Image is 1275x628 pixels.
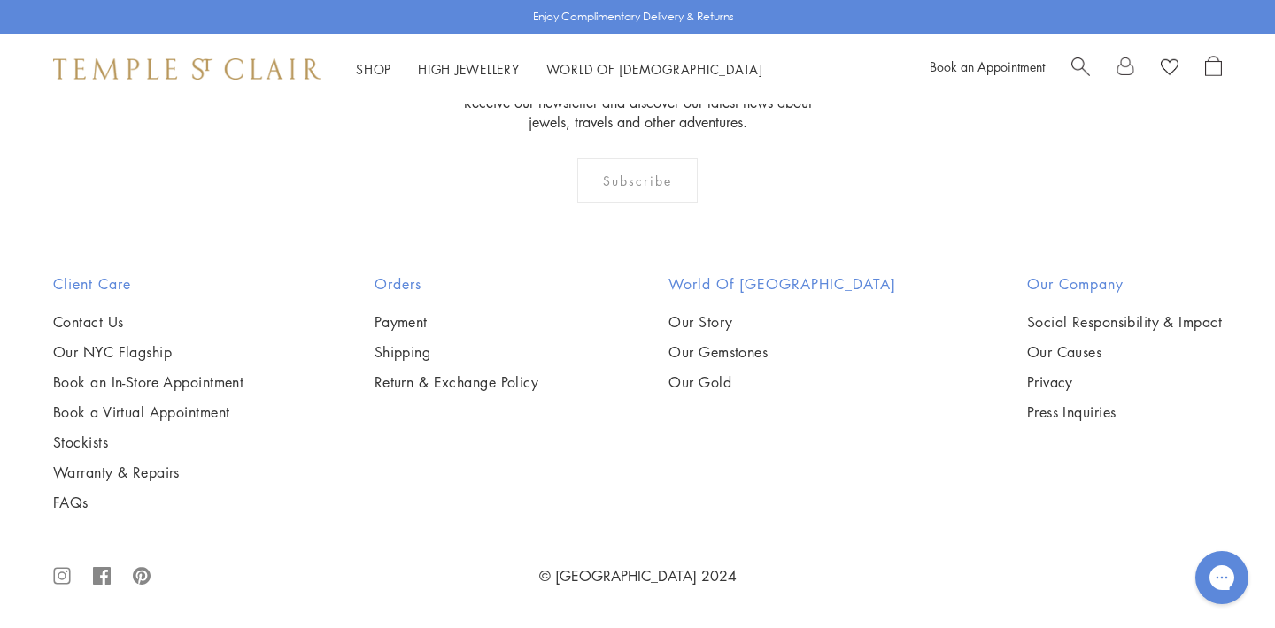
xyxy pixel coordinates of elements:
a: Search [1071,56,1090,82]
div: Subscribe [577,158,699,203]
a: Stockists [53,433,243,452]
h2: Orders [375,273,539,295]
nav: Main navigation [356,58,763,80]
a: Contact Us [53,312,243,332]
a: Our NYC Flagship [53,342,243,362]
a: Warranty & Repairs [53,463,243,482]
a: Book an In-Store Appointment [53,372,243,392]
a: Return & Exchange Policy [375,372,539,392]
a: View Wishlist [1161,56,1178,82]
a: ShopShop [356,60,391,78]
a: World of [DEMOGRAPHIC_DATA]World of [DEMOGRAPHIC_DATA] [546,60,763,78]
img: Temple St. Clair [53,58,321,80]
a: FAQs [53,493,243,512]
a: Our Causes [1027,342,1222,362]
a: Our Story [668,312,896,332]
iframe: Gorgias live chat messenger [1186,545,1257,610]
p: Enjoy Complimentary Delivery & Returns [533,8,734,26]
h2: Our Company [1027,273,1222,295]
a: Open Shopping Bag [1205,56,1222,82]
a: Social Responsibility & Impact [1027,312,1222,332]
h2: World of [GEOGRAPHIC_DATA] [668,273,896,295]
a: Our Gold [668,372,896,392]
p: Receive our newsletter and discover our latest news about jewels, travels and other adventures. [459,93,817,132]
h2: Client Care [53,273,243,295]
a: Our Gemstones [668,342,896,362]
a: © [GEOGRAPHIC_DATA] 2024 [539,566,737,586]
a: Payment [375,312,539,332]
a: High JewelleryHigh Jewellery [418,60,520,78]
a: Book a Virtual Appointment [53,402,243,422]
a: Book an Appointment [930,57,1045,75]
a: Privacy [1027,372,1222,392]
a: Press Inquiries [1027,402,1222,422]
a: Shipping [375,342,539,362]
